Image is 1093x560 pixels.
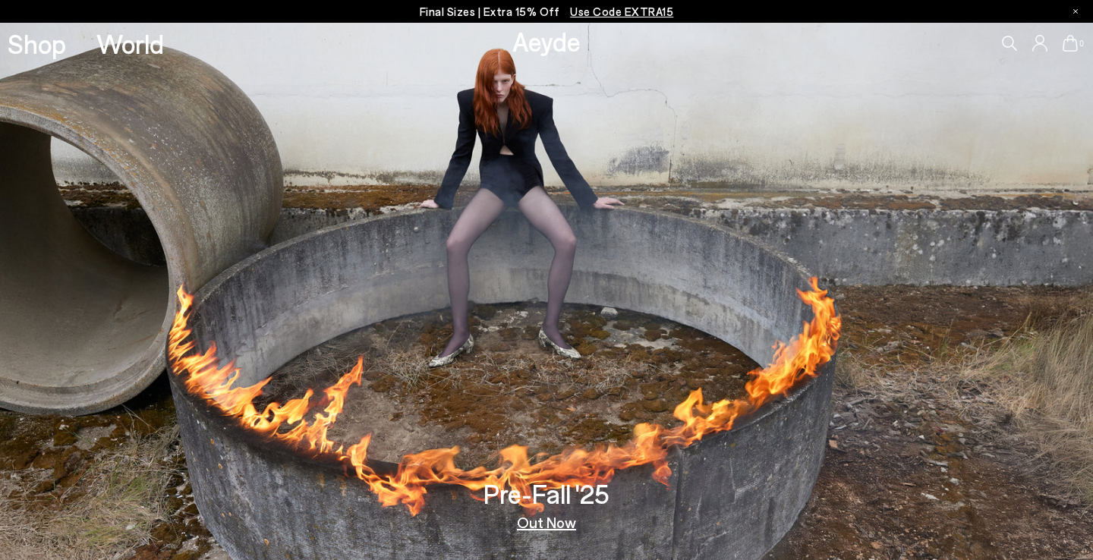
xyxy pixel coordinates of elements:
a: Shop [8,30,66,57]
a: 0 [1063,35,1078,52]
p: Final Sizes | Extra 15% Off [420,2,674,21]
span: Navigate to /collections/ss25-final-sizes [570,5,673,18]
a: Out Now [517,514,576,530]
h3: Pre-Fall '25 [484,480,609,507]
a: World [96,30,164,57]
span: 0 [1078,39,1085,48]
a: Aeyde [512,25,581,57]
